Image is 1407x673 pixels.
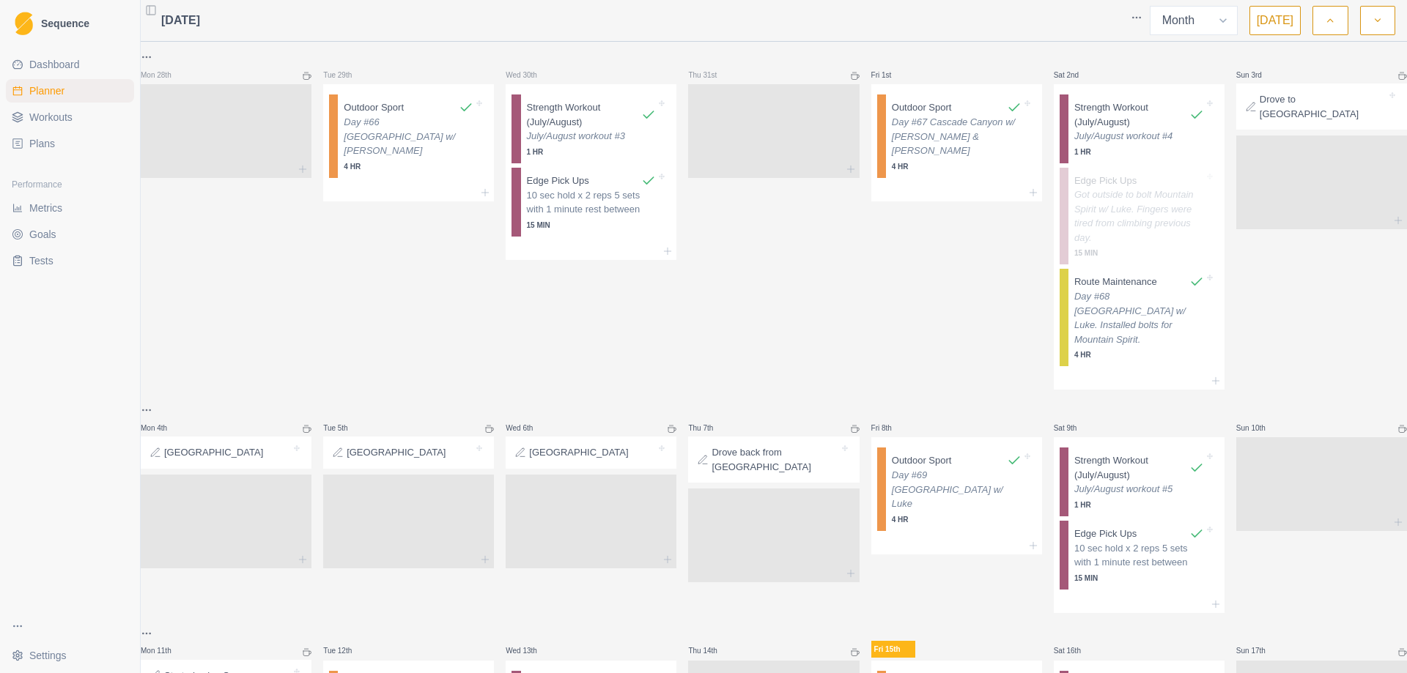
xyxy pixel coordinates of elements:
[892,514,1022,525] p: 4 HR
[892,100,952,115] p: Outdoor Sport
[512,168,671,237] div: Edge Pick Ups10 sec hold x 2 reps 5 sets with 1 minute rest between15 MIN
[527,129,657,144] p: July/August workout #3
[877,94,1036,178] div: Outdoor SportDay #67 Cascade Canyon w/ [PERSON_NAME] & [PERSON_NAME]4 HR
[141,423,185,434] p: Mon 4th
[1074,349,1204,360] p: 4 HR
[506,70,550,81] p: Wed 30th
[347,445,446,460] p: [GEOGRAPHIC_DATA]
[1074,275,1157,289] p: Route Maintenance
[6,6,134,41] a: LogoSequence
[29,227,56,242] span: Goals
[506,645,550,656] p: Wed 13th
[1060,168,1219,265] div: Edge Pick UpsGot outside to bolt Mountain Spirit w/ Luke. Fingers were tired from climbing previo...
[1074,453,1189,482] p: Strength Workout (July/August)
[1074,482,1204,497] p: July/August workout #5
[1074,289,1204,346] p: Day #68 [GEOGRAPHIC_DATA] w/ Luke. Installed bolts for Mountain Spirit.
[688,423,732,434] p: Thu 7th
[323,436,494,469] div: [GEOGRAPHIC_DATA]
[1249,6,1301,35] button: [DATE]
[1236,70,1280,81] p: Sun 3rd
[506,423,550,434] p: Wed 6th
[1236,83,1407,130] div: Drove to [GEOGRAPHIC_DATA]
[527,220,657,231] p: 15 MIN
[29,57,80,72] span: Dashboard
[29,201,62,215] span: Metrics
[506,436,676,469] div: [GEOGRAPHIC_DATA]
[141,70,185,81] p: Mon 28th
[871,423,915,434] p: Fri 8th
[688,436,859,483] div: Drove back from [GEOGRAPHIC_DATA]
[892,468,1022,511] p: Day #69 [GEOGRAPHIC_DATA] w/ Luke
[1074,146,1204,157] p: 1 HR
[6,53,134,76] a: Dashboard
[6,173,134,196] div: Performance
[1236,645,1280,656] p: Sun 17th
[29,136,55,151] span: Plans
[29,110,73,124] span: Workouts
[1260,92,1386,121] p: Drove to [GEOGRAPHIC_DATA]
[6,223,134,246] a: Goals
[1074,129,1204,144] p: July/August workout #4
[527,100,642,129] p: Strength Workout (July/August)
[29,83,64,98] span: Planner
[6,79,134,103] a: Planner
[1060,269,1219,366] div: Route MaintenanceDay #68 [GEOGRAPHIC_DATA] w/ Luke. Installed bolts for Mountain Spirit.4 HR
[323,70,367,81] p: Tue 29th
[1074,100,1189,129] p: Strength Workout (July/August)
[1074,499,1204,510] p: 1 HR
[688,70,732,81] p: Thu 31st
[344,115,473,158] p: Day #66 [GEOGRAPHIC_DATA] w/ [PERSON_NAME]
[892,453,952,468] p: Outdoor Sport
[877,447,1036,531] div: Outdoor SportDay #69 [GEOGRAPHIC_DATA] w/ Luke4 HR
[1060,94,1219,163] div: Strength Workout (July/August)July/August workout #41 HR
[323,423,367,434] p: Tue 5th
[141,645,185,656] p: Mon 11th
[29,253,53,268] span: Tests
[871,70,915,81] p: Fri 1st
[512,94,671,163] div: Strength Workout (July/August)July/August workout #31 HR
[712,445,838,474] p: Drove back from [GEOGRAPHIC_DATA]
[161,12,200,29] span: [DATE]
[527,146,657,157] p: 1 HR
[1236,423,1280,434] p: Sun 10th
[1074,573,1204,584] p: 15 MIN
[41,18,89,29] span: Sequence
[164,445,263,460] p: [GEOGRAPHIC_DATA]
[6,196,134,220] a: Metrics
[6,105,134,129] a: Workouts
[1074,527,1137,541] p: Edge Pick Ups
[1074,248,1204,259] p: 15 MIN
[892,161,1022,172] p: 4 HR
[344,161,473,172] p: 4 HR
[15,12,33,36] img: Logo
[871,641,915,658] p: Fri 15th
[1054,423,1098,434] p: Sat 9th
[141,436,311,469] div: [GEOGRAPHIC_DATA]
[323,645,367,656] p: Tue 12th
[892,115,1022,158] p: Day #67 Cascade Canyon w/ [PERSON_NAME] & [PERSON_NAME]
[1074,187,1204,245] p: Got outside to bolt Mountain Spirit w/ Luke. Fingers were tired from climbing previous day.
[529,445,628,460] p: [GEOGRAPHIC_DATA]
[1060,521,1219,590] div: Edge Pick Ups10 sec hold x 2 reps 5 sets with 1 minute rest between15 MIN
[6,249,134,272] a: Tests
[6,132,134,155] a: Plans
[1054,645,1098,656] p: Sat 16th
[1074,174,1137,188] p: Edge Pick Ups
[329,94,488,178] div: Outdoor SportDay #66 [GEOGRAPHIC_DATA] w/ [PERSON_NAME]4 HR
[527,188,657,217] p: 10 sec hold x 2 reps 5 sets with 1 minute rest between
[688,645,732,656] p: Thu 14th
[6,644,134,667] button: Settings
[1074,541,1204,570] p: 10 sec hold x 2 reps 5 sets with 1 minute rest between
[1054,70,1098,81] p: Sat 2nd
[527,174,589,188] p: Edge Pick Ups
[1060,447,1219,516] div: Strength Workout (July/August)July/August workout #51 HR
[344,100,404,115] p: Outdoor Sport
